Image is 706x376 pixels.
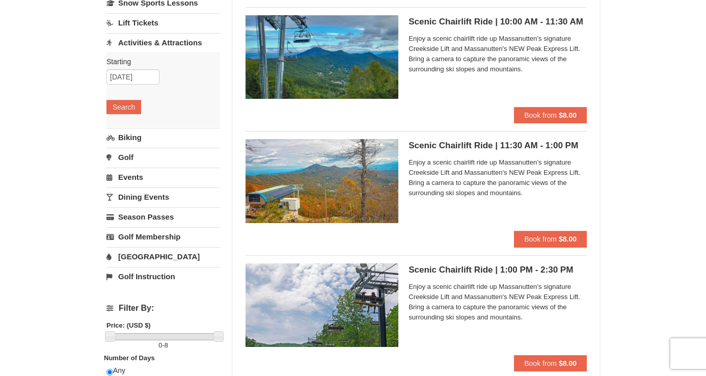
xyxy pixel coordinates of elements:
label: Starting [106,57,212,67]
span: Book from [524,111,557,119]
a: Biking [106,128,220,147]
a: Dining Events [106,187,220,206]
h5: Scenic Chairlift Ride | 1:00 PM - 2:30 PM [409,265,587,275]
span: Enjoy a scenic chairlift ride up Massanutten’s signature Creekside Lift and Massanutten's NEW Pea... [409,157,587,198]
span: Enjoy a scenic chairlift ride up Massanutten’s signature Creekside Lift and Massanutten's NEW Pea... [409,282,587,323]
button: Book from $8.00 [514,231,587,247]
a: Golf Membership [106,227,220,246]
strong: Number of Days [104,354,155,362]
strong: $8.00 [559,235,577,243]
button: Book from $8.00 [514,355,587,371]
strong: $8.00 [559,111,577,119]
button: Search [106,100,141,114]
span: 8 [165,341,168,349]
h4: Filter By: [106,304,220,313]
a: Events [106,168,220,186]
a: [GEOGRAPHIC_DATA] [106,247,220,266]
a: Lift Tickets [106,13,220,32]
a: Golf Instruction [106,267,220,286]
span: Book from [524,235,557,243]
a: Activities & Attractions [106,33,220,52]
img: 24896431-1-a2e2611b.jpg [246,15,398,99]
span: 0 [158,341,162,349]
a: Season Passes [106,207,220,226]
span: Enjoy a scenic chairlift ride up Massanutten’s signature Creekside Lift and Massanutten's NEW Pea... [409,34,587,74]
a: Golf [106,148,220,167]
span: Book from [524,359,557,367]
h5: Scenic Chairlift Ride | 10:00 AM - 11:30 AM [409,17,587,27]
button: Book from $8.00 [514,107,587,123]
strong: $8.00 [559,359,577,367]
label: - [106,340,220,351]
img: 24896431-13-a88f1aaf.jpg [246,139,398,223]
h5: Scenic Chairlift Ride | 11:30 AM - 1:00 PM [409,141,587,151]
img: 24896431-9-664d1467.jpg [246,263,398,347]
strong: Price: (USD $) [106,321,151,329]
